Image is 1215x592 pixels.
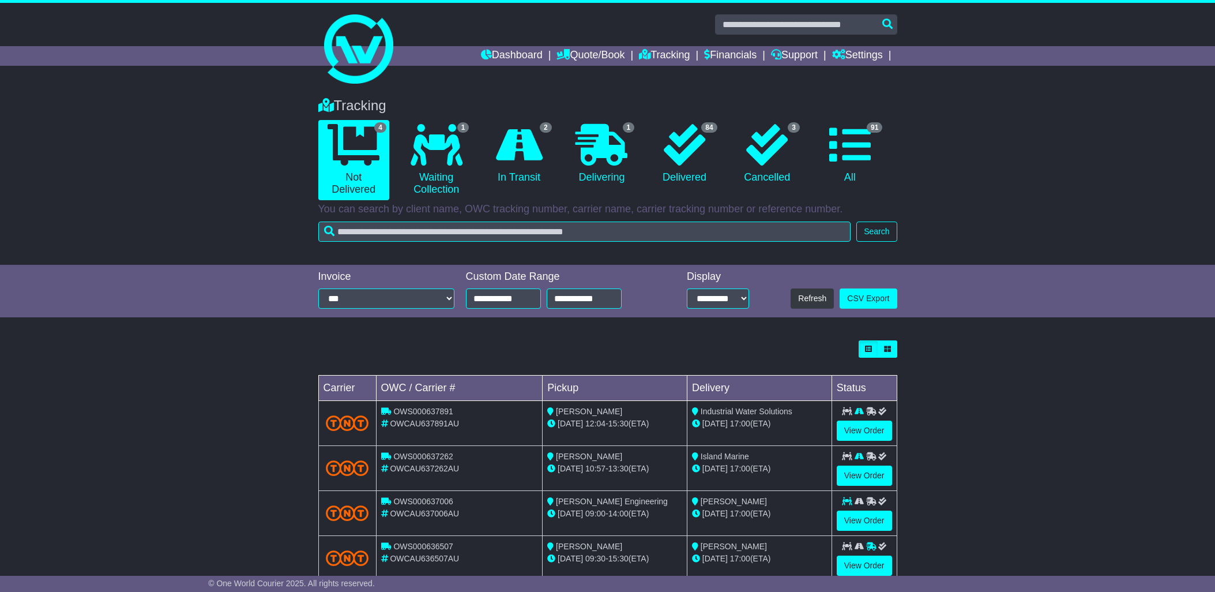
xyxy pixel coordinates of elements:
td: Carrier [318,376,376,401]
img: TNT_Domestic.png [326,505,369,521]
span: 12:04 [585,419,605,428]
span: OWCAU636507AU [390,554,459,563]
span: 3 [788,122,800,133]
span: 15:30 [608,554,629,563]
span: 84 [701,122,717,133]
td: Status [832,376,897,401]
span: [DATE] [558,464,583,473]
a: 91 All [814,120,885,188]
p: You can search by client name, OWC tracking number, carrier name, carrier tracking number or refe... [318,203,897,216]
span: 13:30 [608,464,629,473]
button: Refresh [791,288,834,309]
span: OWS000637891 [393,407,453,416]
span: 10:57 [585,464,605,473]
span: [PERSON_NAME] Engineering [556,497,668,506]
a: 1 Delivering [566,120,637,188]
a: Dashboard [481,46,543,66]
span: OWS000637006 [393,497,453,506]
span: 14:00 [608,509,629,518]
span: [PERSON_NAME] [556,452,622,461]
span: 1 [457,122,469,133]
span: 17:00 [730,464,750,473]
span: [PERSON_NAME] [556,542,622,551]
td: OWC / Carrier # [376,376,543,401]
span: OWS000637262 [393,452,453,461]
span: 17:00 [730,509,750,518]
a: View Order [837,466,892,486]
img: TNT_Domestic.png [326,415,369,431]
span: 91 [867,122,882,133]
div: - (ETA) [547,553,682,565]
a: Support [771,46,818,66]
a: 1 Waiting Collection [401,120,472,200]
a: View Order [837,556,892,576]
a: View Order [837,511,892,531]
div: Tracking [313,98,903,114]
a: Tracking [639,46,690,66]
div: (ETA) [692,418,827,430]
span: [PERSON_NAME] [701,497,767,506]
div: Display [687,271,749,283]
span: OWCAU637006AU [390,509,459,518]
a: 84 Delivered [649,120,720,188]
span: [DATE] [558,509,583,518]
a: Quote/Book [556,46,625,66]
span: Island Marine [701,452,749,461]
a: 3 Cancelled [732,120,803,188]
span: 09:00 [585,509,605,518]
a: CSV Export [840,288,897,309]
td: Delivery [687,376,832,401]
span: 1 [623,122,635,133]
div: Custom Date Range [466,271,651,283]
button: Search [856,222,897,242]
span: 09:30 [585,554,605,563]
div: Invoice [318,271,454,283]
a: Settings [832,46,883,66]
span: [DATE] [558,554,583,563]
span: [DATE] [558,419,583,428]
span: Industrial Water Solutions [701,407,792,416]
span: [PERSON_NAME] [556,407,622,416]
span: 2 [540,122,552,133]
img: TNT_Domestic.png [326,550,369,566]
td: Pickup [543,376,687,401]
a: 4 Not Delivered [318,120,389,200]
a: 2 In Transit [483,120,554,188]
span: OWCAU637262AU [390,464,459,473]
div: (ETA) [692,463,827,475]
img: TNT_Domestic.png [326,460,369,476]
div: - (ETA) [547,508,682,520]
div: - (ETA) [547,463,682,475]
span: [DATE] [702,509,728,518]
div: - (ETA) [547,418,682,430]
span: [DATE] [702,464,728,473]
a: View Order [837,421,892,441]
span: [DATE] [702,419,728,428]
span: 17:00 [730,554,750,563]
div: (ETA) [692,508,827,520]
span: [PERSON_NAME] [701,542,767,551]
span: 4 [374,122,386,133]
span: 15:30 [608,419,629,428]
a: Financials [704,46,757,66]
div: (ETA) [692,553,827,565]
span: © One World Courier 2025. All rights reserved. [208,579,375,588]
span: OWCAU637891AU [390,419,459,428]
span: [DATE] [702,554,728,563]
span: 17:00 [730,419,750,428]
span: OWS000636507 [393,542,453,551]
